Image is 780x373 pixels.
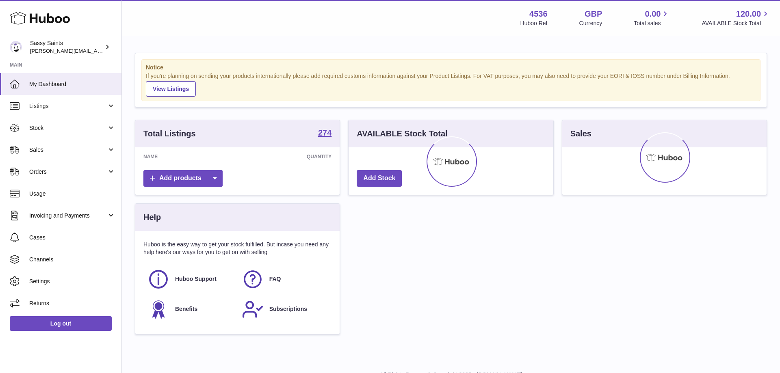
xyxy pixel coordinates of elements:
[29,190,115,198] span: Usage
[143,241,331,256] p: Huboo is the easy way to get your stock fulfilled. But incase you need any help here's our ways f...
[520,19,548,27] div: Huboo Ref
[146,64,756,71] strong: Notice
[29,300,115,307] span: Returns
[10,41,22,53] img: ramey@sassysaints.com
[242,268,328,290] a: FAQ
[242,298,328,320] a: Subscriptions
[318,129,331,138] a: 274
[585,9,602,19] strong: GBP
[29,168,107,176] span: Orders
[29,102,107,110] span: Listings
[29,234,115,241] span: Cases
[146,72,756,97] div: If you're planning on sending your products internationally please add required customs informati...
[29,80,115,88] span: My Dashboard
[29,212,107,220] span: Invoicing and Payments
[29,278,115,285] span: Settings
[29,146,107,154] span: Sales
[30,47,163,54] span: [PERSON_NAME][EMAIL_ADDRESS][DOMAIN_NAME]
[143,170,223,187] a: Add products
[357,128,447,139] h3: AVAILABLE Stock Total
[529,9,548,19] strong: 4536
[702,19,770,27] span: AVAILABLE Stock Total
[175,275,217,283] span: Huboo Support
[29,124,107,132] span: Stock
[30,39,103,55] div: Sassy Saints
[147,298,234,320] a: Benefits
[175,305,197,313] span: Benefits
[147,268,234,290] a: Huboo Support
[269,275,281,283] span: FAQ
[634,9,670,27] a: 0.00 Total sales
[702,9,770,27] a: 120.00 AVAILABLE Stock Total
[10,316,112,331] a: Log out
[143,212,161,223] h3: Help
[357,170,402,187] a: Add Stock
[269,305,307,313] span: Subscriptions
[143,128,196,139] h3: Total Listings
[223,147,340,166] th: Quantity
[736,9,761,19] span: 120.00
[579,19,602,27] div: Currency
[135,147,223,166] th: Name
[146,81,196,97] a: View Listings
[29,256,115,263] span: Channels
[570,128,591,139] h3: Sales
[645,9,661,19] span: 0.00
[318,129,331,137] strong: 274
[634,19,670,27] span: Total sales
